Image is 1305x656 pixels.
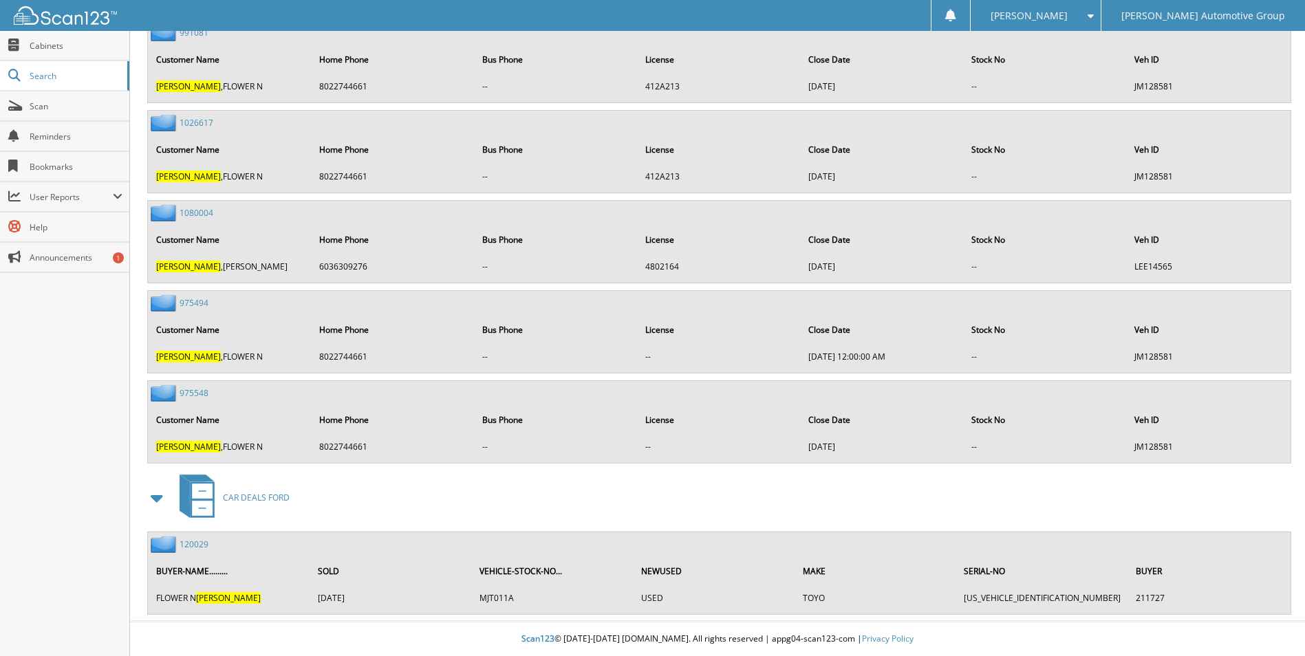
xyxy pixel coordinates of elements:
[475,135,637,164] th: Bus Phone
[223,492,290,503] span: CAR DEALS FORD
[312,255,474,278] td: 6036309276
[1128,45,1289,74] th: Veh ID
[171,470,290,525] a: CAR DEALS FORD
[638,226,800,254] th: License
[801,165,963,188] td: [DATE]
[475,45,637,74] th: Bus Phone
[149,557,310,585] th: BUYER-NAME.........
[312,406,474,434] th: Home Phone
[801,435,963,458] td: [DATE]
[149,435,311,458] td: ,FLOWER N
[801,255,963,278] td: [DATE]
[130,622,1305,656] div: © [DATE]-[DATE] [DOMAIN_NAME]. All rights reserved | appg04-scan123-com |
[801,226,963,254] th: Close Date
[1128,226,1289,254] th: Veh ID
[156,171,221,182] span: [PERSON_NAME]
[473,587,633,609] td: MJT011A
[30,131,122,142] span: Reminders
[475,165,637,188] td: --
[180,207,213,219] a: 1080004
[964,255,1126,278] td: --
[1128,135,1289,164] th: Veh ID
[634,557,795,585] th: NEWUSED
[156,351,221,362] span: [PERSON_NAME]
[312,316,474,344] th: Home Phone
[1128,75,1289,98] td: JM128581
[638,45,800,74] th: License
[312,345,474,368] td: 8022744661
[796,587,956,609] td: TOYO
[30,221,122,233] span: Help
[1128,255,1289,278] td: LEE14565
[14,6,117,25] img: scan123-logo-white.svg
[180,538,208,550] a: 120029
[801,75,963,98] td: [DATE]
[638,406,800,434] th: License
[1128,165,1289,188] td: JM128581
[1128,316,1289,344] th: Veh ID
[796,557,956,585] th: MAKE
[30,161,122,173] span: Bookmarks
[475,316,637,344] th: Bus Phone
[473,557,633,585] th: VEHICLE-STOCK-NO...
[964,135,1126,164] th: Stock No
[521,633,554,644] span: Scan123
[475,255,637,278] td: --
[312,45,474,74] th: Home Phone
[964,226,1126,254] th: Stock No
[957,587,1128,609] td: [US_VEHICLE_IDENTIFICATION_NUMBER]
[149,587,310,609] td: FLOWER N
[638,165,800,188] td: 412A213
[180,297,208,309] a: 975494
[475,226,637,254] th: Bus Phone
[30,70,120,82] span: Search
[312,226,474,254] th: Home Phone
[1128,345,1289,368] td: JM128581
[311,587,471,609] td: [DATE]
[180,117,213,129] a: 1026617
[156,80,221,92] span: [PERSON_NAME]
[638,345,800,368] td: --
[151,204,180,221] img: folder2.png
[964,316,1126,344] th: Stock No
[180,387,208,399] a: 975548
[475,406,637,434] th: Bus Phone
[964,45,1126,74] th: Stock No
[964,345,1126,368] td: --
[964,435,1126,458] td: --
[862,633,914,644] a: Privacy Policy
[156,261,221,272] span: [PERSON_NAME]
[1128,435,1289,458] td: JM128581
[1129,557,1289,585] th: BUYER
[151,536,180,553] img: folder2.png
[634,587,795,609] td: USED
[180,27,208,39] a: 991081
[801,135,963,164] th: Close Date
[312,435,474,458] td: 8022744661
[30,40,122,52] span: Cabinets
[1129,587,1289,609] td: 211727
[30,252,122,263] span: Announcements
[156,441,221,452] span: [PERSON_NAME]
[638,435,800,458] td: --
[311,557,471,585] th: SOLD
[801,345,963,368] td: [DATE] 12:00:00 AM
[149,165,311,188] td: ,FLOWER N
[151,114,180,131] img: folder2.png
[801,316,963,344] th: Close Date
[638,316,800,344] th: License
[149,226,311,254] th: Customer Name
[964,406,1126,434] th: Stock No
[638,75,800,98] td: 412A213
[149,316,311,344] th: Customer Name
[1128,406,1289,434] th: Veh ID
[149,345,311,368] td: ,FLOWER N
[312,165,474,188] td: 8022744661
[149,75,311,98] td: ,FLOWER N
[475,345,637,368] td: --
[475,435,637,458] td: --
[151,24,180,41] img: folder2.png
[638,135,800,164] th: License
[991,12,1068,20] span: [PERSON_NAME]
[638,255,800,278] td: 4802164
